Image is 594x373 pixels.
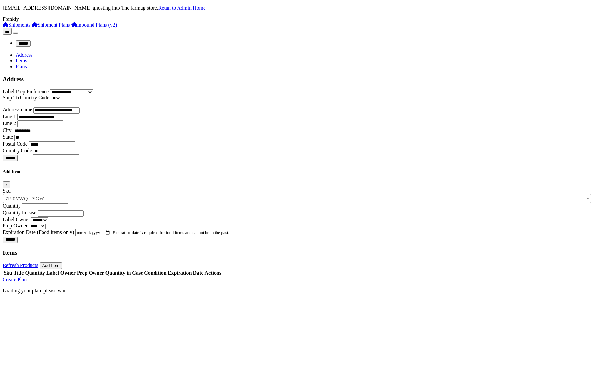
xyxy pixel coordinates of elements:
label: Country Code [3,148,32,153]
th: Condition [144,270,167,276]
a: Refresh Products [3,263,38,268]
div: Frankly [3,16,591,22]
label: Ship To Country Code [3,95,49,100]
p: [EMAIL_ADDRESS][DOMAIN_NAME] ghosting into The farmug store. [3,5,591,11]
h3: Items [3,249,591,256]
th: Quantity [25,270,45,276]
a: Create Plan [3,277,27,282]
button: Close [3,181,10,188]
h5: Add Item [3,169,591,174]
a: Inbound Plans (v2) [71,22,117,28]
button: Toggle navigation [13,32,18,34]
label: Label Prep Preference [3,89,49,94]
th: Expiration Date [167,270,204,276]
label: Label Owner [3,217,30,222]
p: Loading your plan, please wait... [3,288,591,294]
span: Pro Sanitize Hand Sanitizer, 8 oz Bottles, 1 Carton, 12 bottles each Carton [3,194,591,203]
label: Expiration Date (Food items only) [3,229,74,235]
label: Line 1 [3,114,16,119]
a: Plans [16,64,27,69]
a: Shipments [3,22,31,28]
small: Expiration date is required for food items and cannot be in the past. [113,230,229,235]
th: Title [13,270,24,276]
label: State [3,134,13,140]
button: Add Item [40,262,62,269]
span: Pro Sanitize Hand Sanitizer, 8 oz Bottles, 1 Carton, 12 bottles each Carton [3,194,591,203]
label: Line 2 [3,121,16,126]
h3: Address [3,76,591,83]
label: City [3,127,12,133]
label: Quantity in case [3,210,36,215]
label: Quantity [3,203,21,209]
th: Prep Owner [77,270,105,276]
a: Retun to Admin Home [158,5,205,11]
a: Items [16,58,27,63]
a: Shipment Plans [32,22,70,28]
span: × [5,182,8,187]
th: Actions [204,270,222,276]
th: Label Owner [46,270,76,276]
th: Sku [3,270,13,276]
label: Address name [3,107,32,112]
label: Prep Owner [3,223,28,228]
a: Address [16,52,32,58]
label: Sku [3,188,11,194]
th: Quantity in Case [105,270,143,276]
label: Postal Code [3,141,28,147]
